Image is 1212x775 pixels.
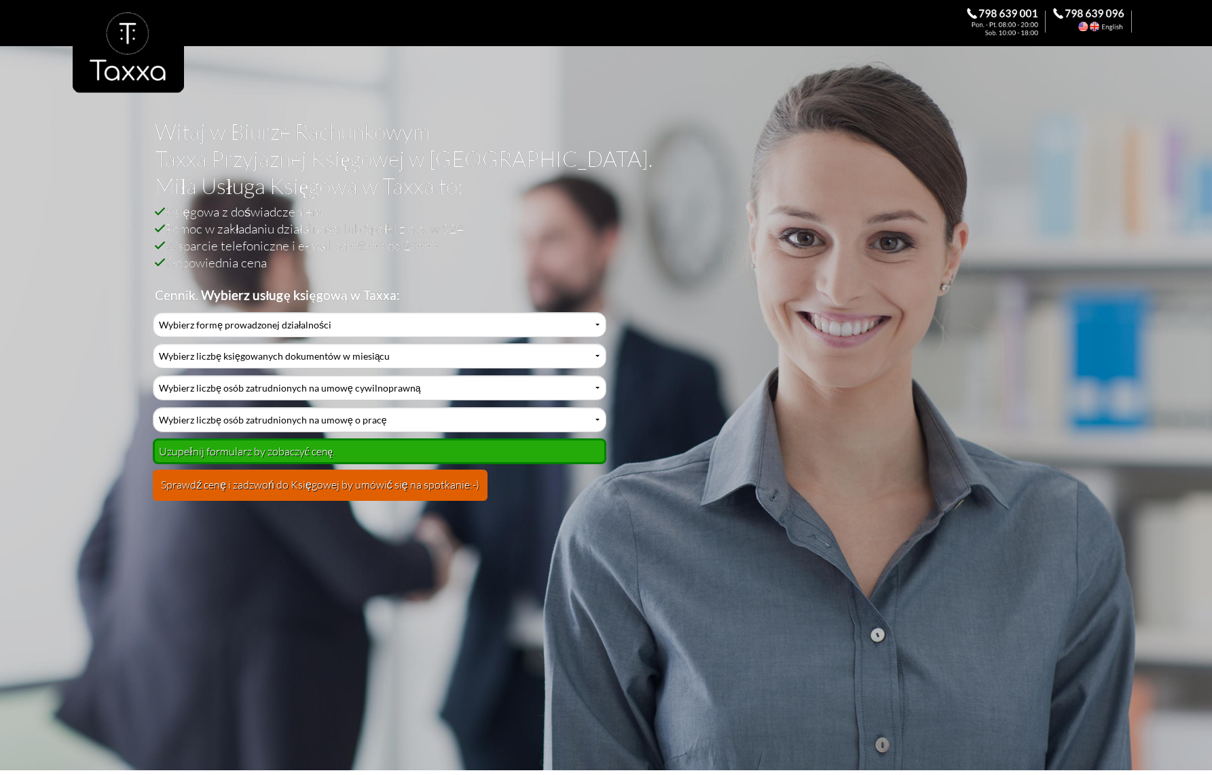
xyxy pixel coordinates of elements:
[967,8,1053,35] div: Zadzwoń do Księgowej. 798 639 001
[153,438,606,464] div: Uzupełnij formularz by zobaczyć cenę.
[1053,8,1139,35] div: Call the Accountant. 798 639 096
[155,203,1043,303] h2: Księgowa z doświadczeniem Pomoc w zakładaniu działalności lub Spółki z o.o. w S24 Wsparcie telefo...
[153,312,606,510] div: Cennik Usług Księgowych Przyjaznej Księgowej w Biurze Rachunkowym Taxxa
[155,118,1043,203] h1: Witaj w Biurze Rachunkowym Taxxa Przyjaznej Księgowej w [GEOGRAPHIC_DATA]. Miła Usługa Księgowa w...
[153,470,488,501] button: Sprawdź cenę i zadzwoń do Księgowej by umówić się na spotkanie:-)
[155,287,400,303] b: Cennik. Wybierz usługę księgową w Taxxa:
